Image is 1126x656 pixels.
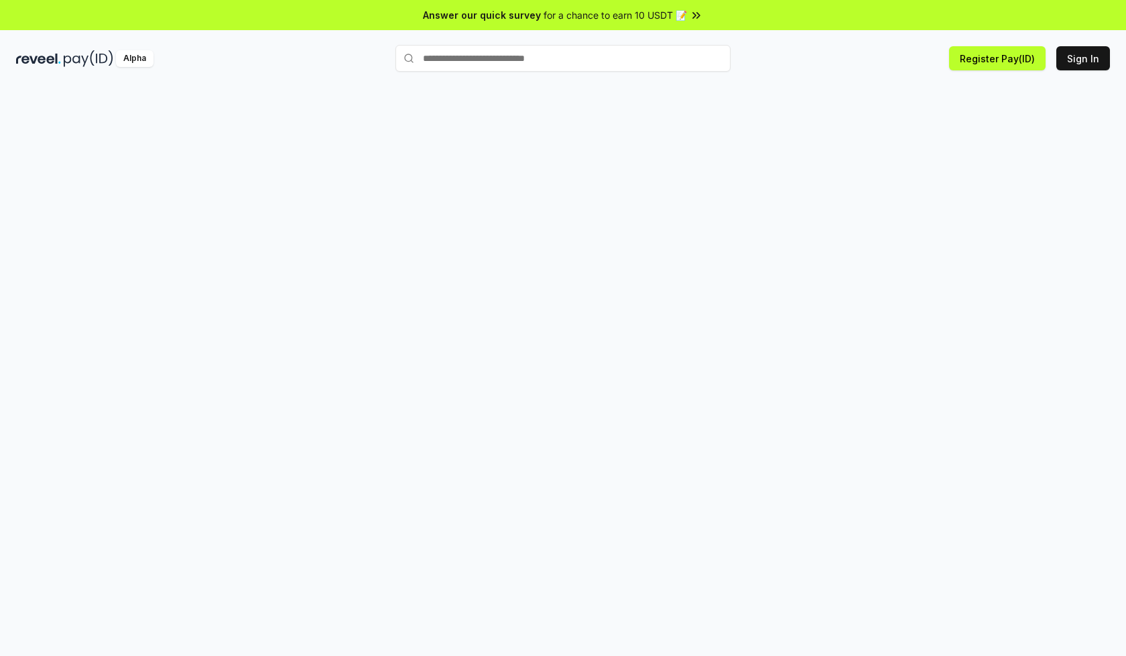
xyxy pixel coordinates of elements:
[949,46,1046,70] button: Register Pay(ID)
[423,8,541,22] span: Answer our quick survey
[544,8,687,22] span: for a chance to earn 10 USDT 📝
[1056,46,1110,70] button: Sign In
[64,50,113,67] img: pay_id
[116,50,153,67] div: Alpha
[16,50,61,67] img: reveel_dark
